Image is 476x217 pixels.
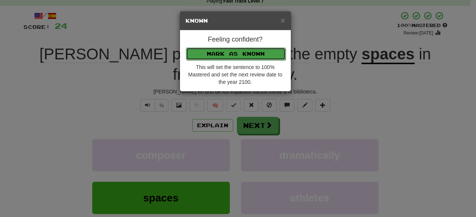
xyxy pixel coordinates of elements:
[186,17,285,24] h5: Known
[186,47,286,60] button: Mark as Known
[280,16,285,24] button: Close
[186,36,285,43] h4: Feeling confident?
[186,63,285,86] div: This will set the sentence to 100% Mastered and set the next review date to the year 2100.
[280,16,285,24] span: ×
